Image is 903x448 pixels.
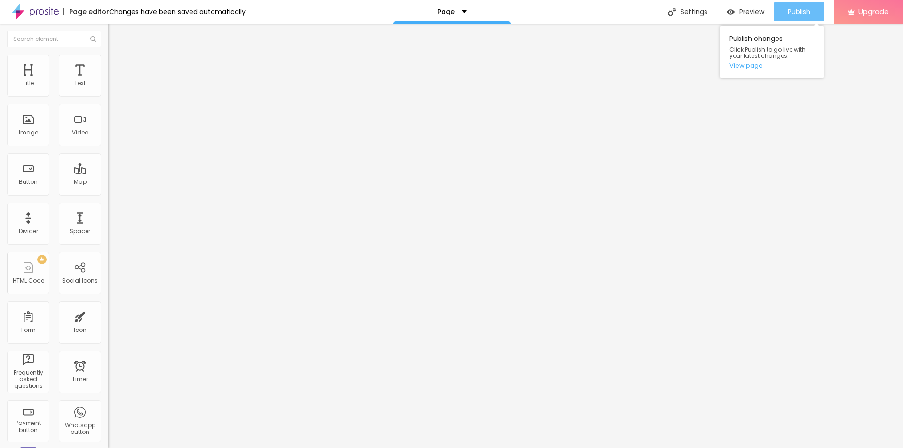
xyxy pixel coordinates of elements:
img: Icone [90,36,96,42]
div: Map [74,179,87,185]
a: View page [729,63,814,69]
img: view-1.svg [727,8,735,16]
span: Click Publish to go live with your latest changes. [729,47,814,59]
div: Timer [72,376,88,383]
div: Publish changes [720,26,824,78]
div: Spacer [70,228,90,235]
span: Upgrade [858,8,889,16]
div: Social Icons [62,277,98,284]
iframe: Editor [108,24,903,448]
span: Preview [739,8,764,16]
div: Frequently asked questions [9,369,47,390]
div: Video [72,129,88,136]
input: Search element [7,31,101,47]
button: Publish [774,2,824,21]
div: Icon [74,327,87,333]
span: Publish [788,8,810,16]
button: Preview [717,2,774,21]
div: Payment button [9,420,47,433]
div: Divider [19,228,38,235]
div: Title [23,80,34,86]
div: Page editor [63,8,109,15]
div: Changes have been saved automatically [109,8,246,15]
div: Whatsapp button [61,422,98,436]
div: Form [21,327,36,333]
div: Image [19,129,38,136]
div: Text [74,80,86,86]
img: Icone [668,8,676,16]
div: Button [19,179,38,185]
p: Page [437,8,455,15]
div: HTML Code [13,277,44,284]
